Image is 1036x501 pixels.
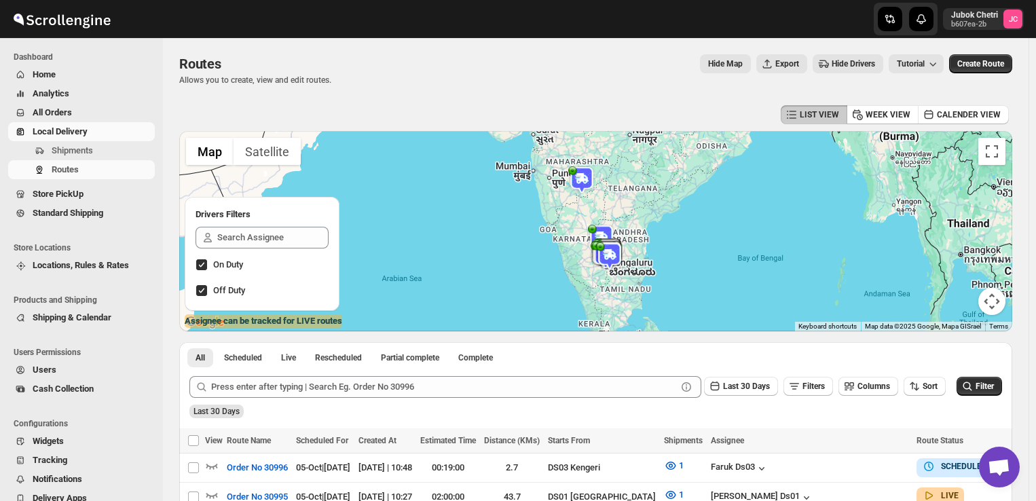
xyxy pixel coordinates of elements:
[281,352,296,363] span: Live
[296,462,350,472] span: 05-Oct | [DATE]
[219,457,296,479] button: Order No 30996
[708,58,743,69] span: Hide Map
[802,382,825,391] span: Filters
[193,407,240,416] span: Last 30 Days
[949,54,1012,73] button: Create Route
[857,382,890,391] span: Columns
[904,377,946,396] button: Sort
[889,54,944,73] button: Tutorial
[213,285,245,295] span: Off Duty
[227,436,271,445] span: Route Name
[33,189,84,199] span: Store PickUp
[420,461,476,475] div: 00:19:00
[33,384,94,394] span: Cash Collection
[922,460,987,473] button: SCHEDULED
[989,322,1008,330] a: Terms (opens in new tab)
[484,461,540,475] div: 2.7
[52,145,93,155] span: Shipments
[923,382,938,391] span: Sort
[813,54,883,73] button: Hide Drivers
[8,379,155,398] button: Cash Collection
[832,58,875,69] span: Hide Drivers
[211,376,677,398] input: Press enter after typing | Search Eg. Order No 30996
[8,160,155,179] button: Routes
[756,54,807,73] button: Export
[8,360,155,379] button: Users
[224,352,262,363] span: Scheduled
[978,288,1005,315] button: Map camera controls
[704,377,778,396] button: Last 30 Days
[723,382,770,391] span: Last 30 Days
[213,259,243,270] span: On Duty
[957,377,1002,396] button: Filter
[656,455,692,477] button: 1
[866,109,910,120] span: WEEK VIEW
[179,56,221,72] span: Routes
[183,314,227,331] img: Google
[951,20,998,29] p: b607ea-2b
[700,54,751,73] button: Map action label
[1003,10,1022,29] span: Jubok Chetri
[196,352,205,363] span: All
[783,377,833,396] button: Filters
[679,489,684,500] span: 1
[865,322,981,330] span: Map data ©2025 Google, Mapa GISrael
[781,105,847,124] button: LIST VIEW
[186,138,234,165] button: Show street map
[8,308,155,327] button: Shipping & Calendar
[179,75,331,86] p: Allows you to create, view and edit routes.
[14,418,156,429] span: Configurations
[14,295,156,305] span: Products and Shipping
[941,491,959,500] b: LIVE
[800,109,839,120] span: LIST VIEW
[679,460,684,470] span: 1
[8,451,155,470] button: Tracking
[847,105,919,124] button: WEEK VIEW
[8,432,155,451] button: Widgets
[838,377,898,396] button: Columns
[484,436,540,445] span: Distance (KMs)
[775,58,799,69] span: Export
[711,462,769,475] button: Faruk Ds03
[205,436,223,445] span: View
[918,105,1009,124] button: CALENDER VIEW
[420,436,476,445] span: Estimated Time
[196,208,329,221] h2: Drivers Filters
[33,88,69,98] span: Analytics
[33,312,111,322] span: Shipping & Calendar
[358,461,412,475] div: [DATE] | 10:48
[548,436,590,445] span: Starts From
[897,59,925,69] span: Tutorial
[943,8,1024,30] button: User menu
[185,314,342,328] label: Assignee can be tracked for LIVE routes
[1009,15,1018,24] text: JC
[548,461,656,475] div: DS03 Kengeri
[957,58,1004,69] span: Create Route
[14,242,156,253] span: Store Locations
[8,141,155,160] button: Shipments
[33,455,67,465] span: Tracking
[8,65,155,84] button: Home
[917,436,963,445] span: Route Status
[941,462,987,471] b: SCHEDULED
[951,10,998,20] p: Jubok Chetri
[14,52,156,62] span: Dashboard
[14,347,156,358] span: Users Permissions
[33,208,103,218] span: Standard Shipping
[33,107,72,117] span: All Orders
[52,164,79,174] span: Routes
[8,256,155,275] button: Locations, Rules & Rates
[33,365,56,375] span: Users
[798,322,857,331] button: Keyboard shortcuts
[227,461,288,475] span: Order No 30996
[315,352,362,363] span: Rescheduled
[381,352,439,363] span: Partial complete
[664,436,703,445] span: Shipments
[187,348,213,367] button: All routes
[33,69,56,79] span: Home
[11,2,113,36] img: ScrollEngine
[8,84,155,103] button: Analytics
[33,436,64,446] span: Widgets
[358,436,396,445] span: Created At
